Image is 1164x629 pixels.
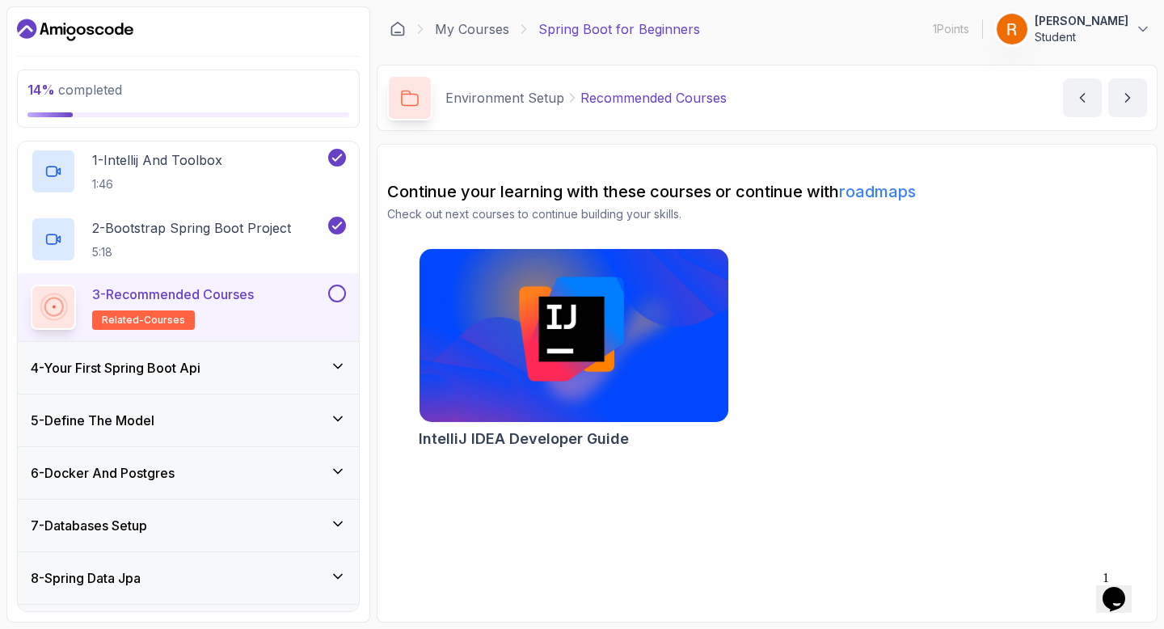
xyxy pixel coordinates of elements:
button: previous content [1063,78,1102,117]
button: 3-Recommended Coursesrelated-courses [31,285,346,330]
button: 7-Databases Setup [18,500,359,551]
a: Dashboard [17,17,133,43]
button: 6-Docker And Postgres [18,447,359,499]
button: 2-Bootstrap Spring Boot Project5:18 [31,217,346,262]
h3: 6 - Docker And Postgres [31,463,175,483]
a: Dashboard [390,21,406,37]
p: 1 Points [933,21,969,37]
button: 8-Spring Data Jpa [18,552,359,604]
h3: 5 - Define The Model [31,411,154,430]
button: next content [1108,78,1147,117]
p: Recommended Courses [580,88,727,108]
p: 2 - Bootstrap Spring Boot Project [92,218,291,238]
h3: 4 - Your First Spring Boot Api [31,358,200,378]
button: user profile image[PERSON_NAME]Student [996,13,1151,45]
h2: Continue your learning with these courses or continue with [387,180,1147,203]
h3: 7 - Databases Setup [31,516,147,535]
span: 14 % [27,82,55,98]
p: Check out next courses to continue building your skills. [387,206,1147,222]
h3: 8 - Spring Data Jpa [31,568,141,588]
a: IntelliJ IDEA Developer Guide cardIntelliJ IDEA Developer Guide [419,248,729,450]
p: 1:46 [92,176,222,192]
button: 5-Define The Model [18,395,359,446]
a: roadmaps [839,182,916,201]
p: 1 - Intellij And Toolbox [92,150,222,170]
img: IntelliJ IDEA Developer Guide card [420,249,728,422]
p: 5:18 [92,244,291,260]
span: completed [27,82,122,98]
p: 3 - Recommended Courses [92,285,254,304]
p: Student [1035,29,1128,45]
a: My Courses [435,19,509,39]
span: related-courses [102,314,185,327]
iframe: chat widget [1096,564,1148,613]
h2: IntelliJ IDEA Developer Guide [419,428,629,450]
p: [PERSON_NAME] [1035,13,1128,29]
p: Spring Boot for Beginners [538,19,700,39]
button: 4-Your First Spring Boot Api [18,342,359,394]
button: 1-Intellij And Toolbox1:46 [31,149,346,194]
img: user profile image [997,14,1027,44]
p: Environment Setup [445,88,564,108]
